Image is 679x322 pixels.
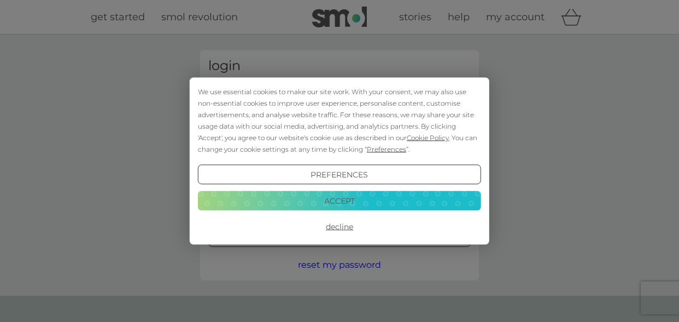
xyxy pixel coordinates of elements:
button: Decline [198,217,481,237]
span: Preferences [367,145,406,153]
button: Preferences [198,165,481,185]
div: We use essential cookies to make our site work. With your consent, we may also use non-essential ... [198,86,481,155]
div: Cookie Consent Prompt [190,78,489,245]
button: Accept [198,191,481,210]
span: Cookie Policy [407,134,449,142]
